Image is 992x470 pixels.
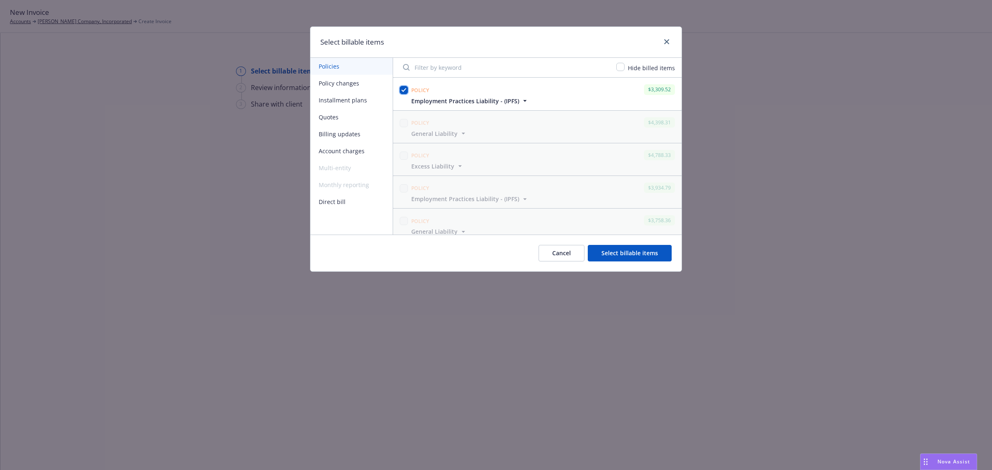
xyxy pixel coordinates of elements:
[644,215,675,226] div: $3,758.36
[628,64,675,72] span: Hide billed items
[937,458,970,465] span: Nova Assist
[411,218,429,225] span: Policy
[310,92,393,109] button: Installment plans
[393,143,682,176] span: Policy$4,788.33Excess Liability
[644,183,675,193] div: $3,934.79
[393,209,682,241] span: Policy$3,758.36General Liability
[411,87,429,94] span: Policy
[398,59,611,76] input: Filter by keyword
[644,117,675,128] div: $4,398.31
[310,142,393,159] button: Account charges
[310,109,393,126] button: Quotes
[662,37,672,47] a: close
[411,227,467,236] button: General Liability
[411,162,464,171] button: Excess Liability
[588,245,672,261] button: Select billable items
[920,453,977,470] button: Nova Assist
[411,119,429,126] span: Policy
[411,129,458,138] span: General Liability
[310,75,393,92] button: Policy changes
[393,176,682,208] span: Policy$3,934.79Employment Practices Liability - (IPFS)
[644,150,675,160] div: $4,788.33
[310,159,393,176] span: Multi-entity
[411,195,519,203] span: Employment Practices Liability - (IPFS)
[920,454,931,470] div: Drag to move
[411,152,429,159] span: Policy
[310,58,393,75] button: Policies
[411,227,458,236] span: General Liability
[310,176,393,193] span: Monthly reporting
[310,193,393,210] button: Direct bill
[411,129,467,138] button: General Liability
[310,126,393,142] button: Billing updates
[411,195,529,203] button: Employment Practices Liability - (IPFS)
[411,97,519,105] span: Employment Practices Liability - (IPFS)
[539,245,584,261] button: Cancel
[411,97,529,105] button: Employment Practices Liability - (IPFS)
[644,84,675,95] div: $3,309.52
[411,162,454,171] span: Excess Liability
[320,37,384,47] h1: Select billable items
[393,111,682,143] span: Policy$4,398.31General Liability
[411,185,429,192] span: Policy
